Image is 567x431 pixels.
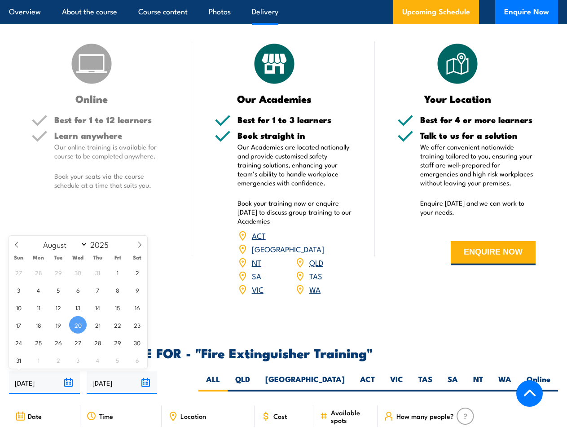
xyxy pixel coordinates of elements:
span: July 28, 2025 [30,264,47,281]
label: VIC [382,374,411,391]
span: August 3, 2025 [10,281,27,299]
span: Sun [9,255,29,260]
span: August 9, 2025 [128,281,146,299]
span: August 29, 2025 [109,334,126,351]
p: Book your training now or enquire [DATE] to discuss group training to our Academies [237,198,353,225]
span: August 24, 2025 [10,334,27,351]
span: Fri [108,255,127,260]
span: August 5, 2025 [49,281,67,299]
label: ALL [198,374,228,391]
span: August 18, 2025 [30,316,47,334]
span: August 1, 2025 [109,264,126,281]
span: August 2, 2025 [128,264,146,281]
span: Wed [68,255,88,260]
span: August 14, 2025 [89,299,106,316]
span: Mon [29,255,48,260]
a: QLD [309,257,323,268]
span: August 27, 2025 [69,334,87,351]
span: August 7, 2025 [89,281,106,299]
span: September 3, 2025 [69,351,87,369]
span: Location [180,412,206,420]
span: August 10, 2025 [10,299,27,316]
p: Book your seats via the course schedule at a time that suits you. [54,172,170,189]
span: July 29, 2025 [49,264,67,281]
a: WA [309,284,321,295]
span: Sat [127,255,147,260]
label: QLD [228,374,258,391]
span: August 15, 2025 [109,299,126,316]
input: From date [9,371,80,394]
input: Year [88,239,117,250]
span: August 4, 2025 [30,281,47,299]
a: TAS [309,270,322,281]
span: Time [99,412,113,420]
label: SA [440,374,466,391]
a: SA [252,270,261,281]
a: [GEOGRAPHIC_DATA] [252,243,324,254]
h3: Your Location [397,93,518,104]
h5: Learn anywhere [54,131,170,140]
p: We offer convenient nationwide training tailored to you, ensuring your staff are well-prepared fo... [420,142,536,187]
span: September 1, 2025 [30,351,47,369]
span: Tue [48,255,68,260]
input: To date [87,371,158,394]
select: Month [39,238,88,250]
h5: Book straight in [237,131,353,140]
span: August 21, 2025 [89,316,106,334]
span: August 8, 2025 [109,281,126,299]
label: NT [466,374,491,391]
span: August 17, 2025 [10,316,27,334]
p: Enquire [DATE] and we can work to your needs. [420,198,536,216]
h5: Talk to us for a solution [420,131,536,140]
span: July 30, 2025 [69,264,87,281]
span: September 6, 2025 [128,351,146,369]
span: August 23, 2025 [128,316,146,334]
h2: UPCOMING SCHEDULE FOR - "Fire Extinguisher Training" [9,347,558,358]
span: August 31, 2025 [10,351,27,369]
span: August 22, 2025 [109,316,126,334]
a: NT [252,257,261,268]
label: WA [491,374,519,391]
span: September 2, 2025 [49,351,67,369]
span: How many people? [396,412,454,420]
span: Available spots [331,409,371,424]
a: VIC [252,284,264,295]
span: August 28, 2025 [89,334,106,351]
span: August 30, 2025 [128,334,146,351]
span: Thu [88,255,108,260]
a: ACT [252,230,266,241]
p: Our Academies are located nationally and provide customised safety training solutions, enhancing ... [237,142,353,187]
span: July 31, 2025 [89,264,106,281]
h5: Best for 4 or more learners [420,115,536,124]
label: ACT [352,374,382,391]
span: Cost [273,412,287,420]
label: [GEOGRAPHIC_DATA] [258,374,352,391]
span: August 19, 2025 [49,316,67,334]
span: August 16, 2025 [128,299,146,316]
p: Our online training is available for course to be completed anywhere. [54,142,170,160]
span: August 11, 2025 [30,299,47,316]
span: July 27, 2025 [10,264,27,281]
h5: Best for 1 to 3 learners [237,115,353,124]
label: Online [519,374,558,391]
label: TAS [411,374,440,391]
span: September 4, 2025 [89,351,106,369]
span: August 20, 2025 [69,316,87,334]
h5: Best for 1 to 12 learners [54,115,170,124]
button: ENQUIRE NOW [451,241,536,265]
span: August 13, 2025 [69,299,87,316]
span: August 26, 2025 [49,334,67,351]
span: August 12, 2025 [49,299,67,316]
span: September 5, 2025 [109,351,126,369]
span: August 6, 2025 [69,281,87,299]
span: August 25, 2025 [30,334,47,351]
h3: Our Academies [215,93,335,104]
span: Date [28,412,42,420]
h3: Online [31,93,152,104]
